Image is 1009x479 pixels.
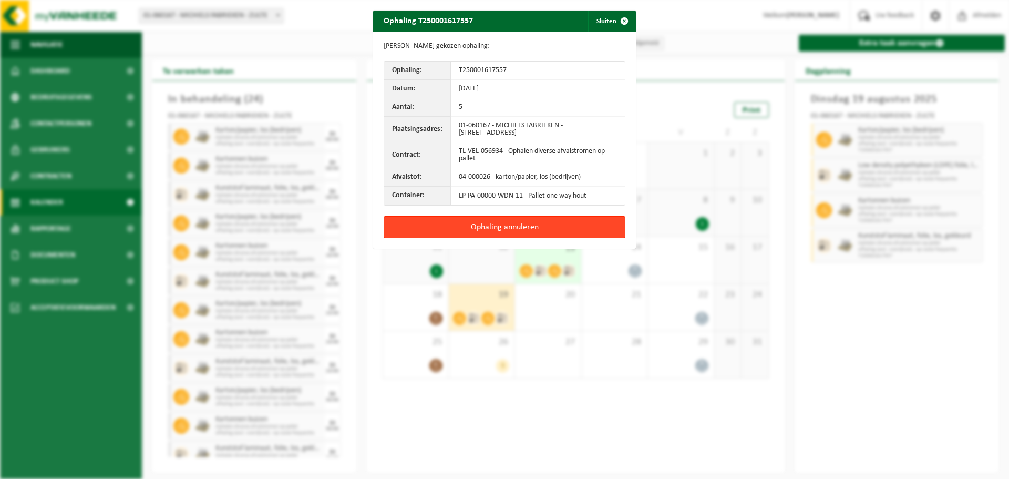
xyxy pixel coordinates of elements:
td: 04-000026 - karton/papier, los (bedrijven) [451,168,625,187]
button: Ophaling annuleren [384,216,625,238]
th: Datum: [384,80,451,98]
td: TL-VEL-056934 - Ophalen diverse afvalstromen op pallet [451,142,625,168]
button: Sluiten [588,11,635,32]
th: Plaatsingsadres: [384,117,451,142]
th: Container: [384,187,451,205]
p: [PERSON_NAME] gekozen ophaling: [384,42,625,50]
h2: Ophaling T250001617557 [373,11,483,30]
th: Aantal: [384,98,451,117]
td: 5 [451,98,625,117]
th: Afvalstof: [384,168,451,187]
td: [DATE] [451,80,625,98]
td: LP-PA-00000-WDN-11 - Pallet one way hout [451,187,625,205]
th: Contract: [384,142,451,168]
td: 01-060167 - MICHIELS FABRIEKEN - [STREET_ADDRESS] [451,117,625,142]
th: Ophaling: [384,62,451,80]
td: T250001617557 [451,62,625,80]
